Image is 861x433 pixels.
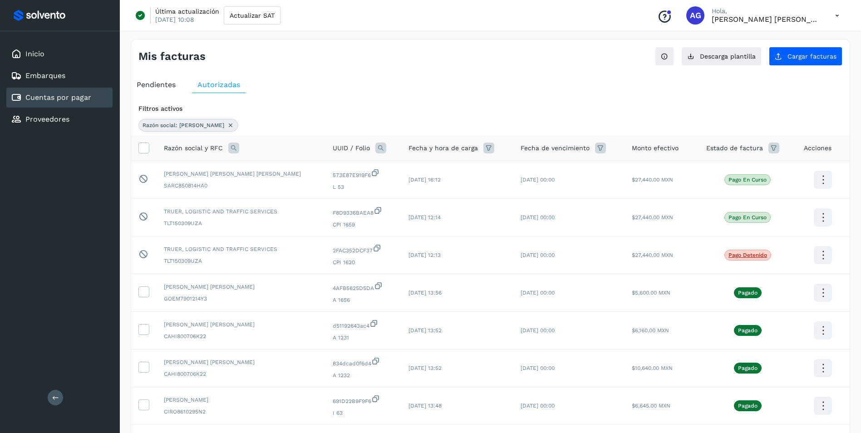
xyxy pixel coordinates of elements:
span: [PERSON_NAME] [PERSON_NAME] [164,358,318,366]
span: [PERSON_NAME] [PERSON_NAME] [164,283,318,291]
p: Pagado [738,365,758,371]
span: UUID / Folio [333,143,370,153]
span: Pendientes [137,80,176,89]
span: [DATE] 13:56 [408,290,442,296]
span: [DATE] 00:00 [521,214,555,221]
span: [DATE] 12:14 [408,214,441,221]
span: CPI 1659 [333,221,394,229]
span: Fecha y hora de carga [408,143,478,153]
span: $10,640.00 MXN [632,365,673,371]
span: 2FAC352DCF37 [333,244,394,255]
span: [DATE] 12:13 [408,252,441,258]
p: Pagado [738,403,758,409]
span: 573E87E919F6 [333,168,394,179]
h4: Mis facturas [138,50,206,63]
span: I 63 [333,409,394,417]
span: Monto efectivo [632,143,679,153]
span: [PERSON_NAME] [164,396,318,404]
span: TRUER, LOGISTIC AND TRAFFIC SERVICES [164,245,318,253]
span: [DATE] 00:00 [521,327,555,334]
div: Inicio [6,44,113,64]
span: CIRO8610295N2 [164,408,318,416]
span: d51192643ac4 [333,319,394,330]
span: Actualizar SAT [230,12,275,19]
span: TLT150309UZA [164,219,318,227]
span: [DATE] 00:00 [521,403,555,409]
span: [DATE] 13:48 [408,403,442,409]
a: Proveedores [25,115,69,123]
span: [DATE] 00:00 [521,365,555,371]
p: Abigail Gonzalez Leon [712,15,821,24]
p: Pagado [738,327,758,334]
div: Cuentas por pagar [6,88,113,108]
span: $6,160.00 MXN [632,327,669,334]
span: $27,440.00 MXN [632,214,673,221]
span: 691D22B9F9F6 [333,394,394,405]
p: Pago detenido [728,252,767,258]
span: [DATE] 00:00 [521,177,555,183]
span: Estado de factura [706,143,763,153]
span: A 1232 [333,371,394,379]
span: Razón social: [PERSON_NAME] [143,121,224,129]
a: Inicio [25,49,44,58]
span: $27,440.00 MXN [632,177,673,183]
p: Pagado [738,290,758,296]
a: Cuentas por pagar [25,93,91,102]
p: Hola, [712,7,821,15]
div: Proveedores [6,109,113,129]
span: GOEM7901214Y3 [164,295,318,303]
span: TLT150309UZA [164,257,318,265]
div: Filtros activos [138,104,842,113]
div: Razón social: jose de [138,119,238,132]
button: Cargar facturas [769,47,842,66]
span: Cargar facturas [787,53,836,59]
span: TRUER, LOGISTIC AND TRAFFIC SERVICES [164,207,318,216]
span: L 53 [333,183,394,191]
p: Pago en curso [728,177,767,183]
span: [DATE] 00:00 [521,252,555,258]
span: Descarga plantilla [700,53,756,59]
span: 4AFB5625D5DA [333,281,394,292]
span: Razón social y RFC [164,143,223,153]
p: Pago en curso [728,214,767,221]
span: [DATE] 00:00 [521,290,555,296]
div: Embarques [6,66,113,86]
button: Actualizar SAT [224,6,280,25]
span: SARC850814HA0 [164,182,318,190]
span: $6,645.00 MXN [632,403,670,409]
span: $5,600.00 MXN [632,290,670,296]
span: [DATE] 16:12 [408,177,441,183]
span: Autorizadas [197,80,240,89]
a: Embarques [25,71,65,80]
p: [DATE] 10:08 [155,15,194,24]
span: [PERSON_NAME] [PERSON_NAME] [164,320,318,329]
span: $27,440.00 MXN [632,252,673,258]
p: Última actualización [155,7,219,15]
span: [DATE] 13:52 [408,365,442,371]
span: A 1656 [333,296,394,304]
span: CAHI800706K22 [164,370,318,378]
span: A 1231 [333,334,394,342]
span: [DATE] 13:52 [408,327,442,334]
span: F8D9336BAEA8 [333,206,394,217]
span: CPI 1620 [333,258,394,266]
span: Acciones [804,143,831,153]
span: [PERSON_NAME] [PERSON_NAME] [PERSON_NAME] [164,170,318,178]
button: Descarga plantilla [681,47,762,66]
span: CAHI800706K22 [164,332,318,340]
span: 834dcad0f6d4 [333,357,394,368]
span: Fecha de vencimiento [521,143,590,153]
